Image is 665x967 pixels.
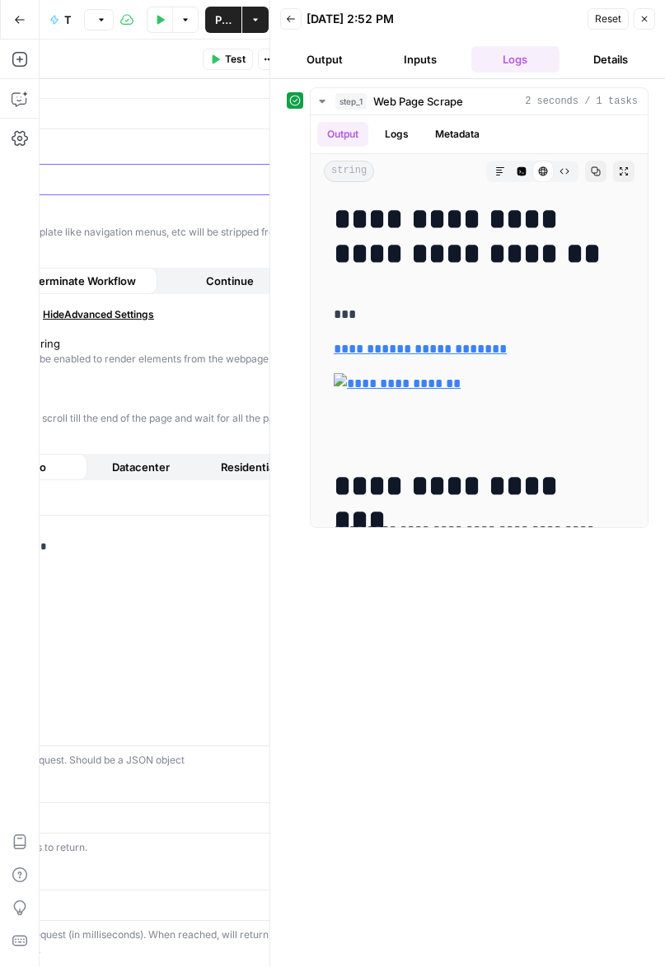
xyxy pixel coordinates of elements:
[311,88,648,114] button: 2 seconds / 1 tasks
[471,46,560,72] button: Logs
[375,122,419,147] button: Logs
[280,46,369,72] button: Output
[203,49,253,70] button: Test
[40,7,81,33] button: Test for [PERSON_NAME]
[588,8,629,30] button: Reset
[157,268,303,294] button: Continue
[112,459,170,475] span: Datacenter
[595,12,621,26] span: Reset
[43,307,154,322] span: Hide Advanced Settings
[324,161,374,182] span: string
[87,454,194,480] button: Datacenter
[206,273,254,289] span: Continue
[215,12,232,28] span: Publish
[64,12,71,28] span: Test for [PERSON_NAME]
[425,122,489,147] button: Metadata
[221,459,277,475] span: Residential
[335,93,367,110] span: step_1
[317,122,368,147] button: Output
[373,93,463,110] span: Web Page Scrape
[566,46,655,72] button: Details
[195,454,302,480] button: Residential
[376,46,465,72] button: Inputs
[225,52,246,67] span: Test
[311,115,648,527] div: 2 seconds / 1 tasks
[32,273,136,289] span: Terminate Workflow
[525,94,638,109] span: 2 seconds / 1 tasks
[205,7,241,33] button: Publish
[84,9,114,30] button: Draft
